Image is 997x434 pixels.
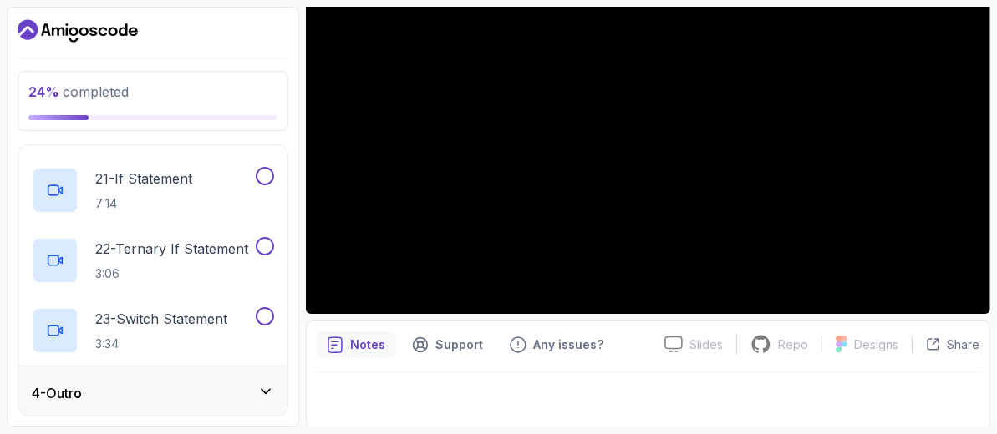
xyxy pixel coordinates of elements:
p: 23 - Switch Statement [95,309,227,329]
button: Share [912,336,979,353]
p: Designs [854,336,898,353]
p: 7:14 [95,195,192,212]
p: Repo [778,336,808,353]
p: Slides [689,336,723,353]
h3: 4 - Outro [32,383,82,403]
p: Share [947,336,979,353]
p: 3:06 [95,265,248,282]
button: 4-Outro [18,366,287,420]
button: 21-If Statement7:14 [32,167,274,214]
p: 3:34 [95,336,227,352]
a: Dashboard [18,18,138,44]
p: 22 - Ternary If Statement [95,239,248,259]
span: 24 % [28,83,59,100]
p: 21 - If Statement [95,169,192,189]
button: 23-Switch Statement3:34 [32,307,274,354]
span: completed [28,83,129,100]
button: 22-Ternary If Statement3:06 [32,237,274,284]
